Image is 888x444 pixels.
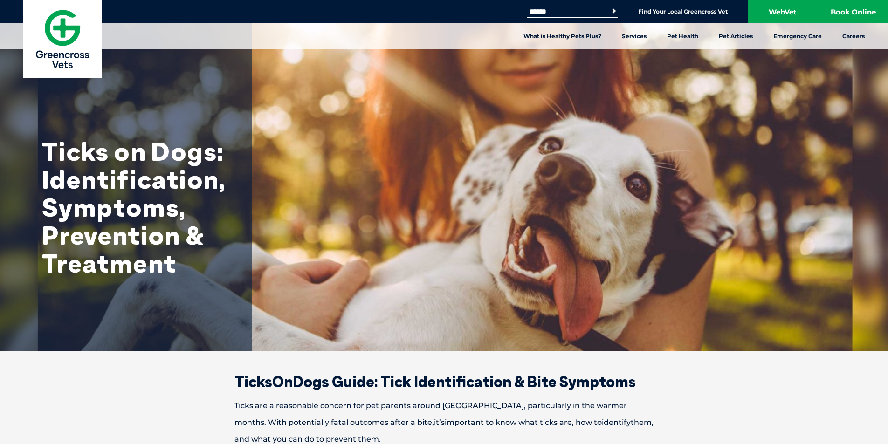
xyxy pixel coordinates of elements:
a: Pet Health [657,23,709,49]
span: On [272,372,293,391]
span: important to know what ticks are, how to [445,418,602,427]
h1: Ticks on Dogs: Identification, Symptoms, Prevention & Treatment [42,137,228,277]
a: Emergency Care [763,23,832,49]
span: identify [602,418,631,427]
span: them, and what you can do to prevent them [234,418,654,444]
a: Find Your Local Greencross Vet [638,8,728,15]
a: Services [612,23,657,49]
button: Search [609,7,619,16]
span: Ticks are a reasonable concern for pet parents around [GEOGRAPHIC_DATA], particularly in the warm... [234,401,627,427]
span: Ticks [234,372,272,391]
a: Careers [832,23,875,49]
span: it’s [434,418,445,427]
a: What is Healthy Pets Plus? [513,23,612,49]
a: Pet Articles [709,23,763,49]
span: Dogs Guide: Tick Identification & Bite Symptoms [293,372,636,391]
